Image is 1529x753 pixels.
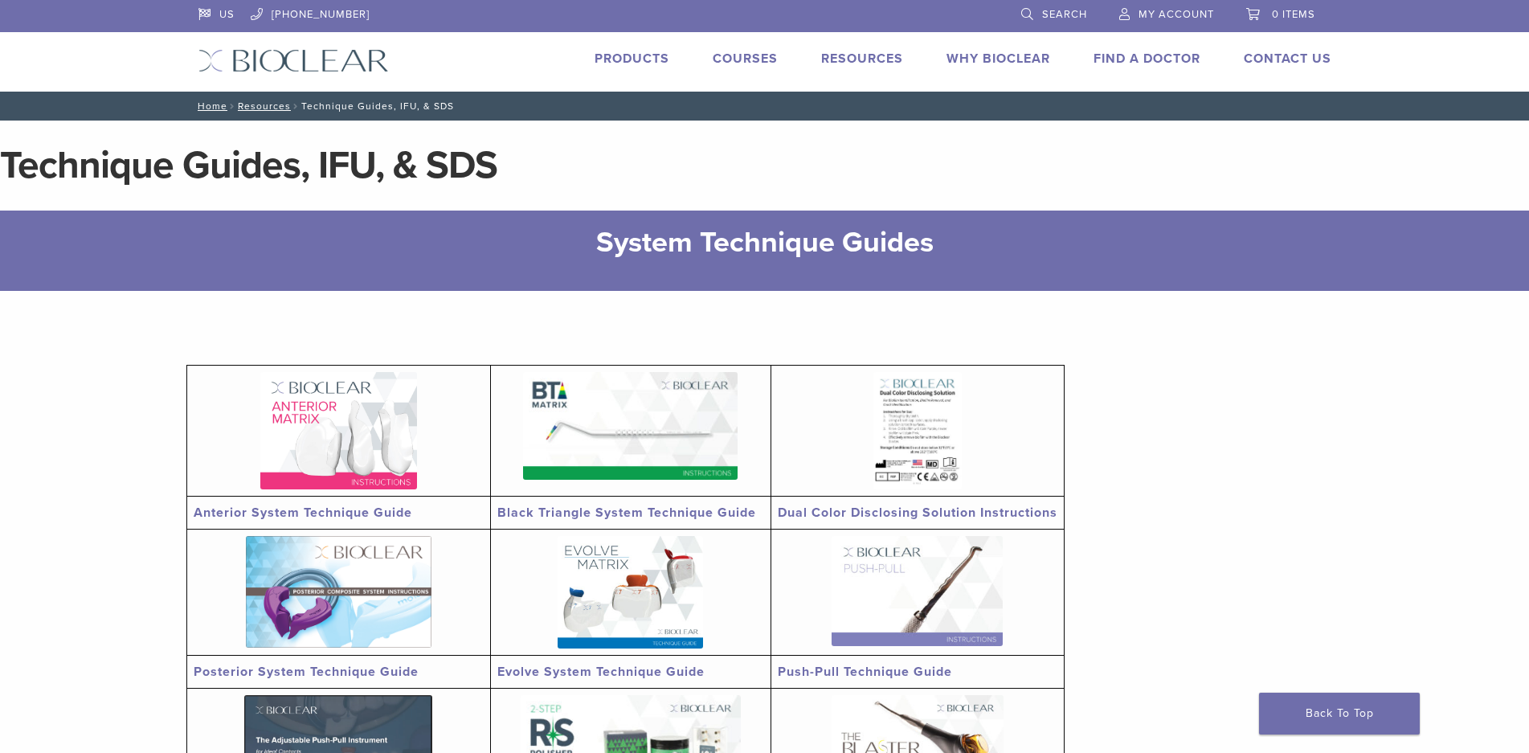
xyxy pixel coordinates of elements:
span: / [291,102,301,110]
a: Black Triangle System Technique Guide [497,505,756,521]
a: Anterior System Technique Guide [194,505,412,521]
nav: Technique Guides, IFU, & SDS [186,92,1343,121]
a: Resources [821,51,903,67]
span: / [227,102,238,110]
a: Push-Pull Technique Guide [778,664,952,680]
a: Back To Top [1259,693,1420,735]
a: Products [595,51,669,67]
a: Why Bioclear [946,51,1050,67]
a: Resources [238,100,291,112]
a: Dual Color Disclosing Solution Instructions [778,505,1057,521]
a: Find A Doctor [1094,51,1200,67]
a: Evolve System Technique Guide [497,664,705,680]
span: Search [1042,8,1087,21]
img: Bioclear [198,49,389,72]
a: Home [193,100,227,112]
a: Posterior System Technique Guide [194,664,419,680]
span: 0 items [1272,8,1315,21]
a: Courses [713,51,778,67]
h2: System Technique Guides [267,223,1262,262]
a: Contact Us [1244,51,1331,67]
span: My Account [1139,8,1214,21]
